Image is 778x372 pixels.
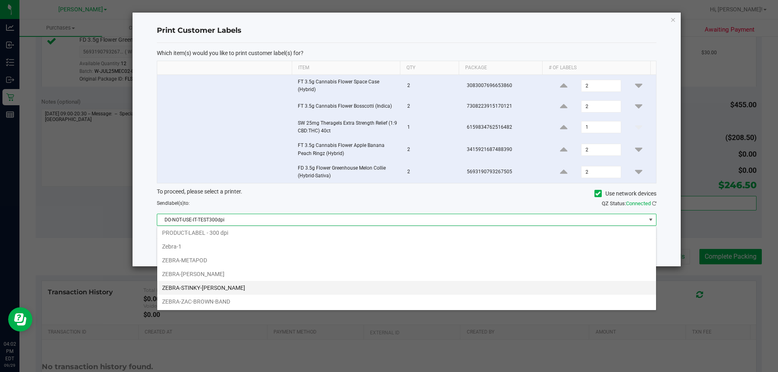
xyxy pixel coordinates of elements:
td: 3083007696653860 [462,75,547,97]
td: FT 3.5g Cannabis Flower Space Case (Hybrid) [293,75,402,97]
li: ZEBRA-METAPOD [157,253,656,267]
td: SW 25mg Theragels Extra Strength Relief (1:9 CBD:THC) 40ct [293,116,402,138]
li: Zebra-1 [157,240,656,253]
span: Connected [626,200,651,206]
div: To proceed, please select a printer. [151,187,663,200]
span: DO-NOT-USE-IT-TEST300dpi [157,214,646,225]
span: Send to: [157,200,190,206]
td: FT 3.5g Cannabis Flower Bosscotti (Indica) [293,97,402,116]
td: 1 [402,116,462,138]
li: ZEBRA-[PERSON_NAME] [157,267,656,281]
td: 6159834762516482 [462,116,547,138]
li: ZEBRA-ZAC-BROWN-BAND [157,295,656,308]
th: # of labels [542,61,650,75]
p: Which item(s) would you like to print customer label(s) for? [157,49,656,57]
td: 2 [402,97,462,116]
span: QZ Status: [602,200,656,206]
td: 5693190793267505 [462,161,547,183]
td: FD 3.5g Flower Greenhouse Melon Collie (Hybrid-Sativa) [293,161,402,183]
td: 7308223915170121 [462,97,547,116]
li: ZEBRA-STINKY-[PERSON_NAME] [157,281,656,295]
th: Package [459,61,542,75]
td: 3415921687488390 [462,138,547,161]
td: FT 3.5g Cannabis Flower Apple Banana Peach Ringz (Hybrid) [293,138,402,161]
h4: Print Customer Labels [157,26,656,36]
li: PRODUCT-LABEL - 300 dpi [157,226,656,240]
span: label(s) [168,200,184,206]
label: Use network devices [594,189,656,198]
td: 2 [402,138,462,161]
th: Qty [400,61,459,75]
iframe: Resource center [8,307,32,332]
td: 2 [402,75,462,97]
td: 2 [402,161,462,183]
th: Item [292,61,400,75]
